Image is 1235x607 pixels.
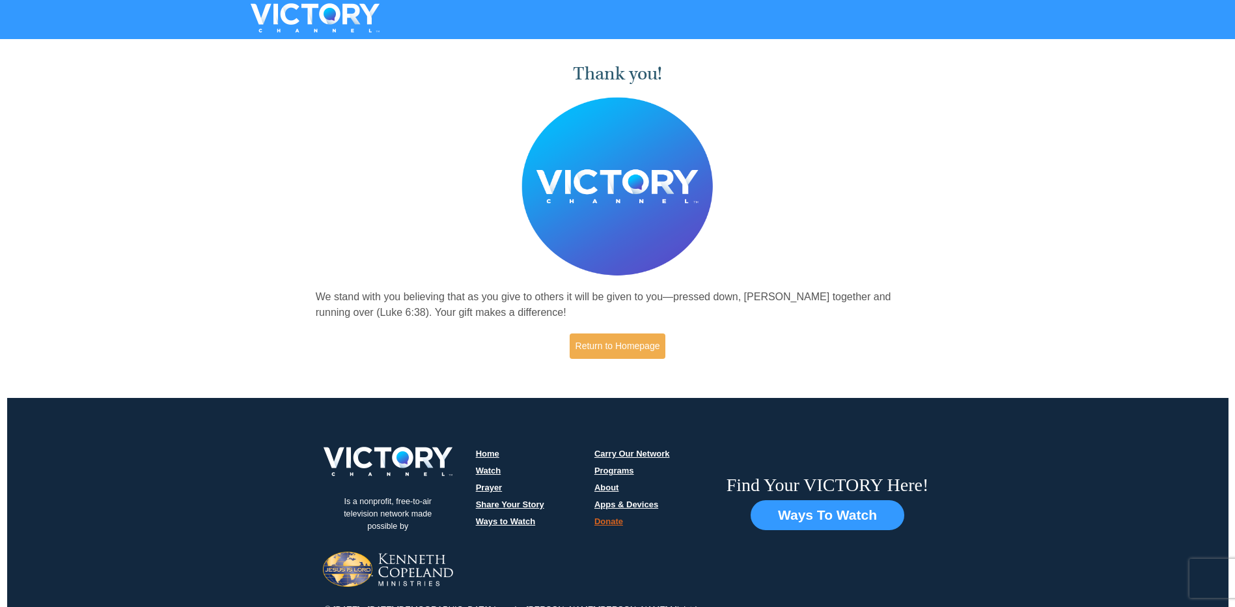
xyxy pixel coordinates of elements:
[323,552,453,587] img: Jesus-is-Lord-logo.png
[476,500,544,509] a: Share Your Story
[316,289,920,320] p: We stand with you believing that as you give to others it will be given to you—pressed down, [PER...
[594,483,619,492] a: About
[594,449,670,459] a: Carry Our Network
[476,516,536,526] a: Ways to Watch
[316,63,920,85] h1: Thank you!
[727,474,929,496] h6: Find Your VICTORY Here!
[594,500,658,509] a: Apps & Devices
[751,500,904,530] button: Ways To Watch
[594,516,623,526] a: Donate
[476,466,501,475] a: Watch
[521,97,714,276] img: Believer's Voice of Victory Network
[476,483,502,492] a: Prayer
[570,333,666,359] a: Return to Homepage
[476,449,499,459] a: Home
[594,466,634,475] a: Programs
[323,486,453,543] p: Is a nonprofit, free-to-air television network made possible by
[307,447,469,476] img: victory-logo.png
[234,3,396,33] img: VICTORYTHON - VICTORY Channel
